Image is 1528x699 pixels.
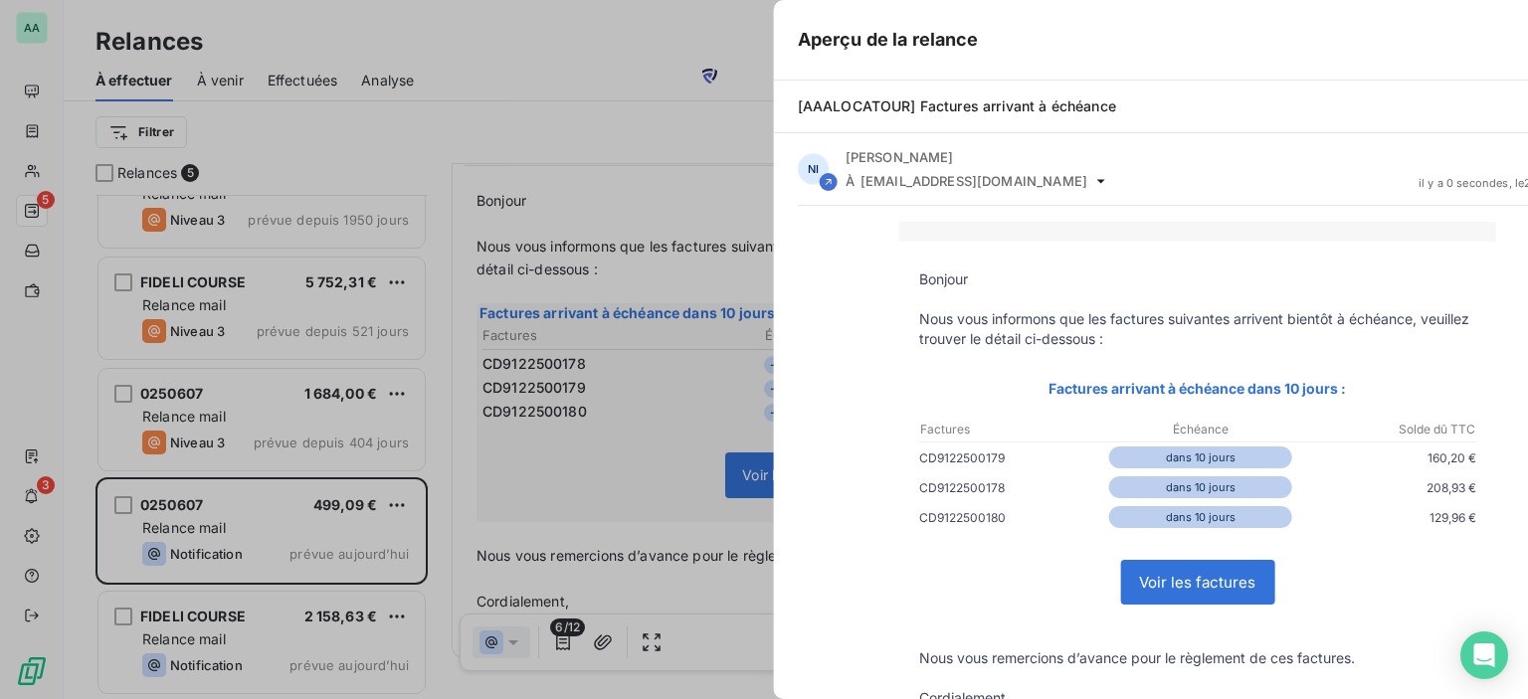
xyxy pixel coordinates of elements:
[1292,447,1476,468] p: 160,20 €
[1108,446,1292,468] p: dans 10 jours
[846,149,954,165] span: [PERSON_NAME]
[1121,561,1273,604] a: Voir les factures
[919,648,1476,668] p: Nous vous remercions d’avance pour le règlement de ces factures.
[919,507,1108,528] p: CD9122500180
[1108,476,1292,498] p: dans 10 jours
[798,153,830,185] div: NI
[919,269,1476,289] p: Bonjour
[1292,507,1476,528] p: 129,96 €
[919,377,1476,400] p: Factures arrivant à échéance dans 10 jours :
[1293,421,1475,438] p: Solde dû TTC
[798,97,1116,114] span: [AAALOCATOUR] Factures arrivant à échéance
[1108,506,1292,528] p: dans 10 jours
[919,477,1108,498] p: CD9122500178
[919,447,1108,468] p: CD9122500179
[920,421,1107,438] p: Factures
[1460,631,1508,679] div: Open Intercom Messenger
[1292,477,1476,498] p: 208,93 €
[860,173,1087,189] span: [EMAIL_ADDRESS][DOMAIN_NAME]
[846,173,855,189] span: À
[1109,421,1291,438] p: Échéance
[798,26,979,54] h5: Aperçu de la relance
[919,309,1476,349] p: Nous vous informons que les factures suivantes arrivent bientôt à échéance, veuillez trouver le d...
